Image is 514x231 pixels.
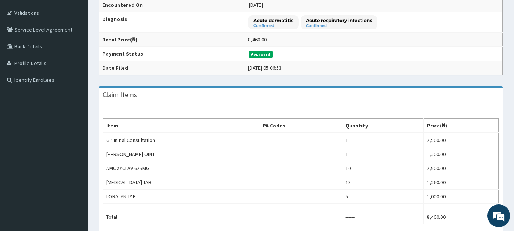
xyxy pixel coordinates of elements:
td: LORATYN TAB [103,190,259,204]
span: [DATE] [249,2,263,8]
div: Minimize live chat window [125,4,143,22]
td: 1,200.00 [423,147,498,161]
div: 8,460.00 [248,36,267,43]
th: Price(₦) [423,119,498,133]
div: [DATE] 05:06:53 [248,64,282,72]
h3: Claim Items [103,91,137,98]
td: 1,000.00 [423,190,498,204]
th: Date Filed [99,61,245,75]
td: 1 [342,147,423,161]
small: Confirmed [306,24,372,28]
th: Item [103,119,259,133]
textarea: Type your message and hit 'Enter' [4,152,145,178]
img: d_794563401_company_1708531726252_794563401 [14,38,31,57]
td: 2,500.00 [423,133,498,147]
th: Payment Status [99,47,245,61]
td: ------ [342,210,423,224]
th: PA Codes [259,119,342,133]
p: Acute dermatitis [253,17,293,24]
span: Approved [249,51,273,58]
td: 18 [342,175,423,190]
td: [MEDICAL_DATA] TAB [103,175,259,190]
span: We're online! [44,68,105,145]
td: [PERSON_NAME] OINT [103,147,259,161]
td: AMOXYCLAV 625MG [103,161,259,175]
td: GP Initial Consultation [103,133,259,147]
th: Total Price(₦) [99,33,245,47]
p: Acute respiratory infections [306,17,372,24]
td: Total [103,210,259,224]
td: 1,260.00 [423,175,498,190]
td: 8,460.00 [423,210,498,224]
th: Diagnosis [99,12,245,33]
td: 5 [342,190,423,204]
td: 1 [342,133,423,147]
small: Confirmed [253,24,293,28]
div: Chat with us now [40,43,128,53]
td: 2,500.00 [423,161,498,175]
th: Quantity [342,119,423,133]
td: 10 [342,161,423,175]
